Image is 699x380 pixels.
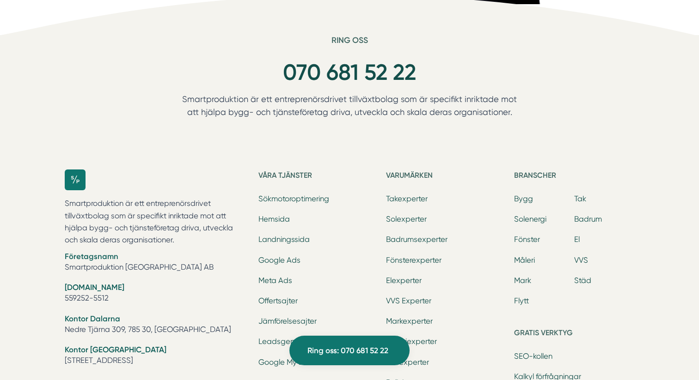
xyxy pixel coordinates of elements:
a: Google My Business [258,358,328,367]
p: Smartproduktion är ett entreprenörsdrivet tillväxtbolag som är specifikt inriktade mot att hjälpa... [172,93,527,124]
a: VVS [574,256,588,265]
a: SEO-kollen [514,352,552,361]
strong: [DOMAIN_NAME] [65,283,124,292]
a: Landningssida [258,235,310,244]
li: 559252-5512 [65,282,247,306]
li: Smartproduktion [GEOGRAPHIC_DATA] AB [65,251,247,275]
h5: Gratis verktyg [514,327,634,342]
h5: Varumärken [386,169,506,184]
a: Offertsajter [258,296,298,305]
a: Sökmotoroptimering [258,194,329,203]
span: Ring oss: 070 681 52 22 [307,344,388,357]
a: Badrumsexperter [386,235,448,244]
a: Solexperter [386,215,427,223]
a: Jämförelsesajter [258,317,317,326]
h5: Branscher [514,169,634,184]
a: Flytt [514,296,529,305]
a: Solenergi [514,215,546,223]
a: Ring oss: 070 681 52 22 [289,336,410,365]
strong: Kontor [GEOGRAPHIC_DATA] [65,345,166,354]
li: Nedre Tjärna 309, 785 30, [GEOGRAPHIC_DATA] [65,314,247,337]
a: VVS Experter [386,296,431,305]
h6: Ring oss [172,35,527,53]
p: Smartproduktion är ett entreprenörsdrivet tillväxtbolag som är specifikt inriktade mot att hjälpa... [65,198,247,247]
a: Bygg [514,194,533,203]
a: El [574,235,580,244]
a: Takexperter [386,194,428,203]
h5: Våra tjänster [258,169,379,184]
a: Måleri [514,256,535,265]
strong: Kontor Dalarna [65,314,120,323]
a: Fönster [514,235,540,244]
a: Mark [514,276,531,285]
a: Måleriexperter [386,337,437,346]
a: Meta Ads [258,276,292,285]
a: Google Ads [258,256,300,265]
a: Leadsgenerering [258,337,319,346]
strong: Företagsnamn [65,252,118,261]
a: Markexperter [386,317,433,326]
a: Badrum [574,215,602,223]
a: Fönsterexperter [386,256,441,265]
a: Tak [574,194,586,203]
a: 070 681 52 22 [283,59,416,85]
a: Elexperter [386,276,422,285]
a: Städ [574,276,591,285]
a: Husexperter [386,358,429,367]
a: Hemsida [258,215,290,223]
li: [STREET_ADDRESS] [65,344,247,368]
